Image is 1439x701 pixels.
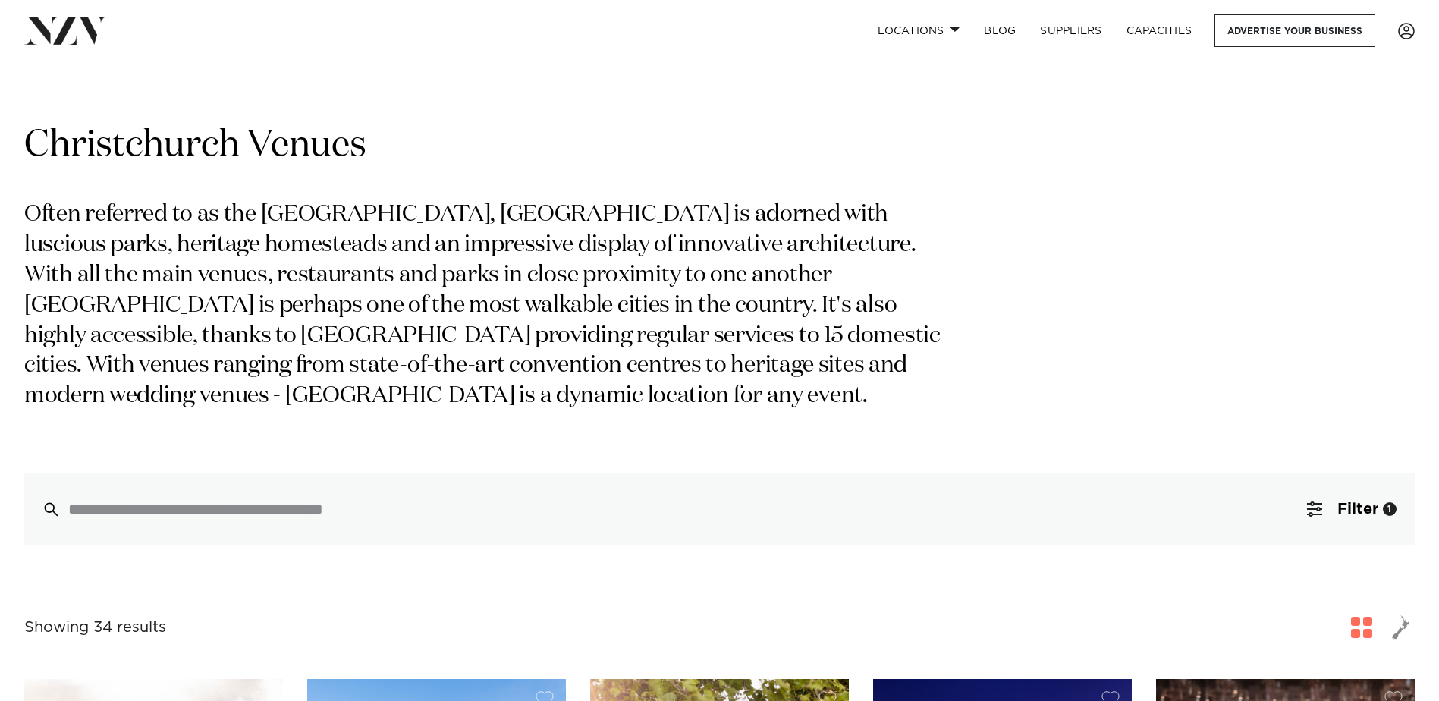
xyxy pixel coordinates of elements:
[1028,14,1114,47] a: SUPPLIERS
[1114,14,1205,47] a: Capacities
[24,17,107,44] img: nzv-logo.png
[24,122,1415,170] h1: Christchurch Venues
[1337,501,1378,517] span: Filter
[972,14,1028,47] a: BLOG
[24,200,962,412] p: Often referred to as the [GEOGRAPHIC_DATA], [GEOGRAPHIC_DATA] is adorned with luscious parks, her...
[1383,502,1397,516] div: 1
[866,14,972,47] a: Locations
[1289,473,1415,545] button: Filter1
[1214,14,1375,47] a: Advertise your business
[24,616,166,640] div: Showing 34 results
